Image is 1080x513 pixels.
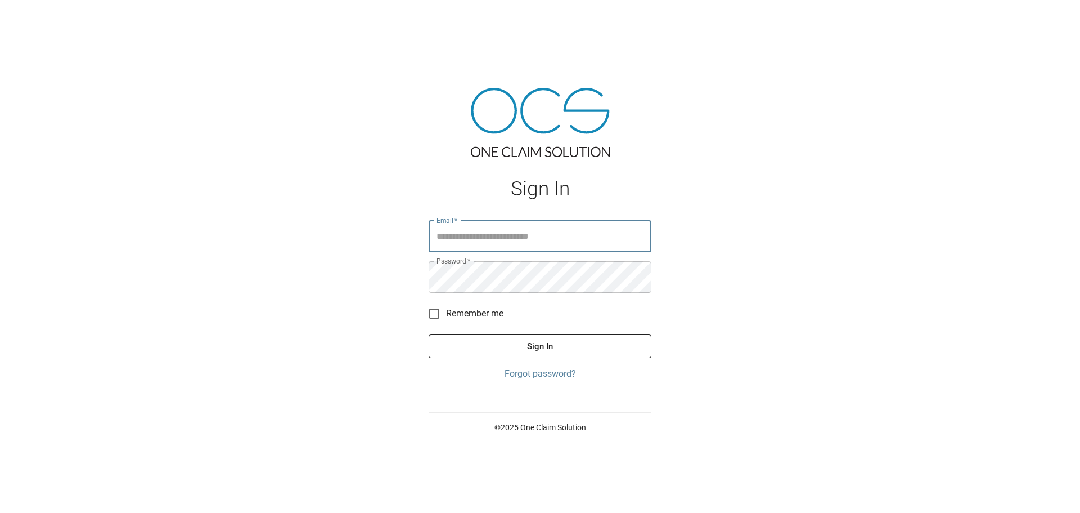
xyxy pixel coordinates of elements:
h1: Sign In [429,177,651,200]
label: Email [436,216,458,225]
button: Sign In [429,334,651,358]
img: ocs-logo-tra.png [471,88,610,157]
p: © 2025 One Claim Solution [429,422,651,433]
img: ocs-logo-white-transparent.png [13,7,58,29]
label: Password [436,256,470,266]
span: Remember me [446,307,503,320]
a: Forgot password? [429,367,651,381]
